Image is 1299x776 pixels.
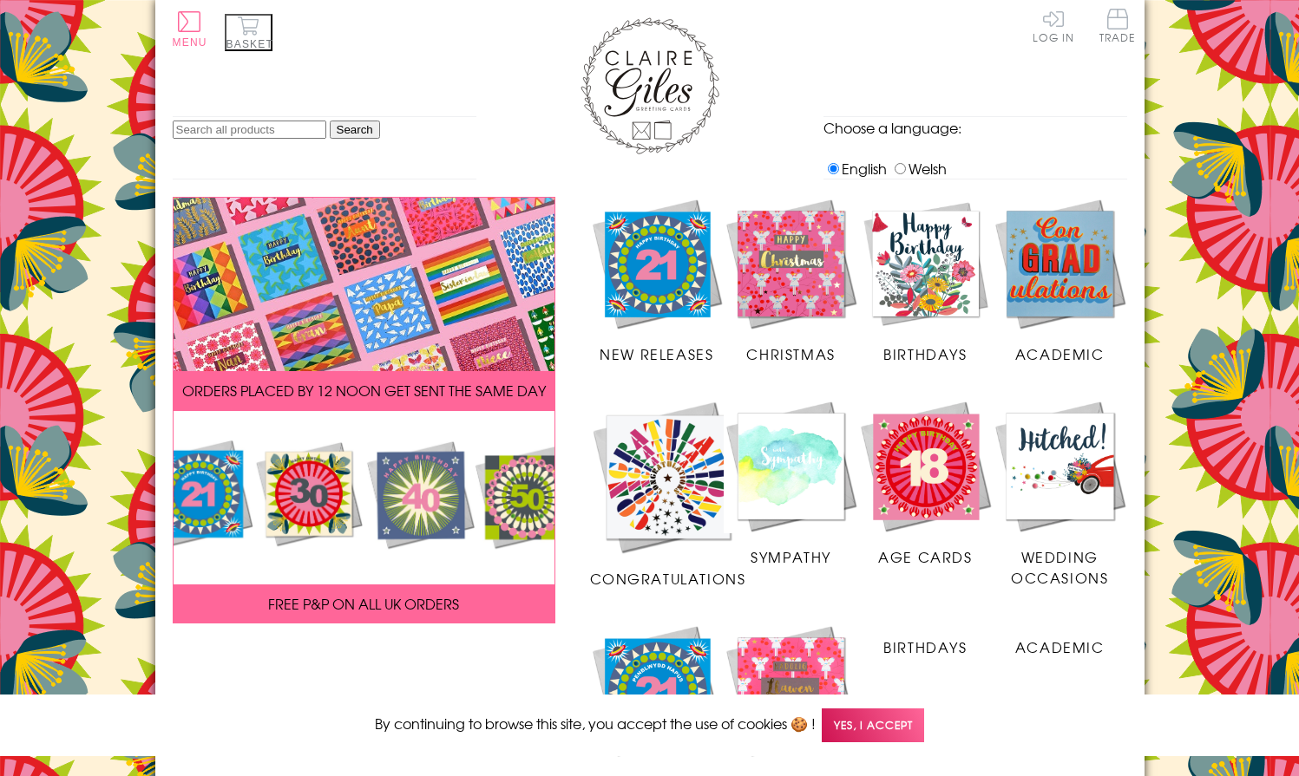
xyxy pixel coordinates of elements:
label: English [823,158,887,179]
img: Claire Giles Greetings Cards [581,17,719,154]
a: Congratulations [590,399,746,589]
span: Christmas [746,343,835,364]
input: Welsh [895,163,906,174]
span: Sympathy [751,546,831,567]
span: Yes, I accept [822,708,924,742]
span: ORDERS PLACED BY 12 NOON GET SENT THE SAME DAY [182,380,546,401]
a: Sympathy [724,399,858,567]
button: Menu [173,11,207,49]
span: New Releases [600,343,713,364]
a: Academic [993,197,1127,365]
input: Search all products [173,121,326,139]
span: Birthdays [883,636,967,657]
span: FREE P&P ON ALL UK ORDERS [268,593,459,614]
a: Birthdays [858,623,993,657]
a: Age Cards [858,399,993,567]
span: Menu [173,36,207,49]
span: Wedding Occasions [1011,546,1108,588]
span: Age Cards [878,546,972,567]
button: Basket [225,14,272,51]
a: Birthdays [858,197,993,365]
span: Birthdays [883,343,967,364]
input: Search [330,121,380,139]
a: Log In [1033,9,1074,42]
span: Academic [1015,343,1105,364]
label: Welsh [890,158,947,179]
span: Academic [1015,636,1105,657]
a: New Releases [590,197,725,365]
input: English [828,163,839,174]
a: Christmas [724,197,858,365]
span: Congratulations [590,568,746,589]
a: Trade [1099,9,1136,46]
span: Trade [1099,9,1136,42]
a: Wedding Occasions [993,399,1127,588]
a: Academic [993,623,1127,657]
p: Choose a language: [823,117,1127,138]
